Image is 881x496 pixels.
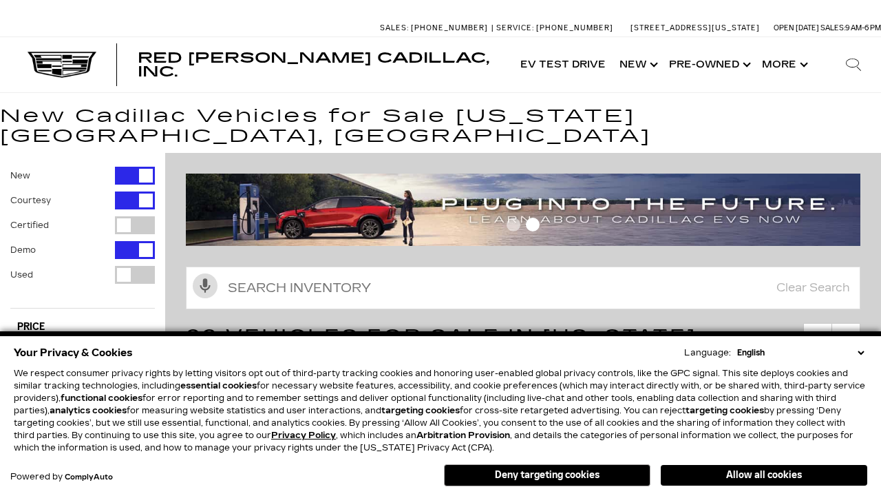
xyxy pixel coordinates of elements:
[50,406,127,415] strong: analytics cookies
[630,23,760,32] a: [STREET_ADDRESS][US_STATE]
[686,406,764,415] strong: targeting cookies
[10,167,155,308] div: Filter by Vehicle Type
[380,23,409,32] span: Sales:
[774,23,819,32] span: Open [DATE]
[661,465,867,486] button: Allow all cookies
[755,37,812,92] button: More
[381,406,460,415] strong: targeting cookies
[271,431,336,440] a: Privacy Policy
[186,174,860,246] img: ev-blog-post-banners4
[186,324,758,377] span: 92 Vehicles for Sale in [US_STATE][GEOGRAPHIC_DATA], [GEOGRAPHIC_DATA]
[65,473,113,482] a: ComplyAuto
[444,464,650,486] button: Deny targeting cookies
[28,52,96,78] img: Cadillac Dark Logo with Cadillac White Text
[526,218,540,231] span: Go to slide 2
[507,218,520,231] span: Go to slide 1
[684,349,731,357] div: Language:
[180,381,257,391] strong: essential cookies
[10,243,36,257] label: Demo
[380,24,491,32] a: Sales: [PHONE_NUMBER]
[845,23,881,32] span: 9 AM-6 PM
[10,218,49,232] label: Certified
[61,393,142,403] strong: functional cookies
[138,50,489,80] span: Red [PERSON_NAME] Cadillac, Inc.
[14,367,867,454] p: We respect consumer privacy rights by letting visitors opt out of third-party tracking cookies an...
[491,24,617,32] a: Service: [PHONE_NUMBER]
[10,473,113,482] div: Powered by
[662,37,755,92] a: Pre-Owned
[10,169,30,183] label: New
[10,194,51,207] label: Courtesy
[416,431,510,440] strong: Arbitration Provision
[17,321,148,333] h5: Price
[734,347,867,359] select: Language Select
[10,268,33,282] label: Used
[536,23,613,32] span: [PHONE_NUMBER]
[14,343,133,362] span: Your Privacy & Cookies
[193,273,217,298] svg: Click to toggle on voice search
[496,23,534,32] span: Service:
[186,267,860,309] input: Search Inventory
[411,23,488,32] span: [PHONE_NUMBER]
[138,51,500,79] a: Red [PERSON_NAME] Cadillac, Inc.
[613,37,662,92] a: New
[820,23,845,32] span: Sales:
[513,37,613,92] a: EV Test Drive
